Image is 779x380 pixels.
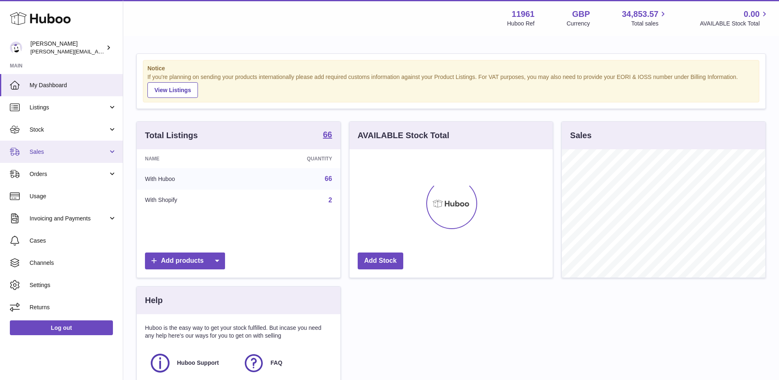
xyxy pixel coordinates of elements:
span: Invoicing and Payments [30,215,108,222]
div: [PERSON_NAME] [30,40,104,56]
a: FAQ [243,352,328,374]
span: Usage [30,192,117,200]
a: 34,853.57 Total sales [622,9,668,28]
h3: Sales [570,130,591,141]
span: Channels [30,259,117,267]
strong: 11961 [512,9,535,20]
span: Huboo Support [177,359,219,367]
span: 0.00 [744,9,760,20]
p: Huboo is the easy way to get your stock fulfilled. But incase you need any help here's our ways f... [145,324,332,340]
a: Add Stock [358,253,403,269]
a: Log out [10,320,113,335]
span: AVAILABLE Stock Total [700,20,769,28]
th: Name [137,149,246,168]
a: Huboo Support [149,352,234,374]
strong: GBP [572,9,590,20]
span: FAQ [271,359,283,367]
span: Sales [30,148,108,156]
td: With Shopify [137,190,246,211]
a: Add products [145,253,225,269]
span: 34,853.57 [622,9,658,20]
span: My Dashboard [30,81,117,89]
td: With Huboo [137,168,246,190]
div: Currency [567,20,590,28]
span: Listings [30,104,108,111]
div: Huboo Ref [507,20,535,28]
span: [PERSON_NAME][EMAIL_ADDRESS][DOMAIN_NAME] [30,48,165,55]
span: Cases [30,237,117,245]
strong: 66 [323,130,332,139]
a: 66 [323,130,332,140]
span: Total sales [631,20,668,28]
span: Stock [30,126,108,134]
span: Returns [30,304,117,311]
span: Orders [30,170,108,178]
h3: AVAILABLE Stock Total [358,130,449,141]
div: If you're planning on sending your products internationally please add required customs informati... [147,73,755,98]
a: 2 [329,197,332,204]
h3: Help [145,295,163,306]
img: raghav@transformative.in [10,42,22,54]
a: 66 [325,175,332,182]
h3: Total Listings [145,130,198,141]
span: Settings [30,281,117,289]
strong: Notice [147,65,755,72]
a: View Listings [147,82,198,98]
th: Quantity [246,149,340,168]
a: 0.00 AVAILABLE Stock Total [700,9,769,28]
